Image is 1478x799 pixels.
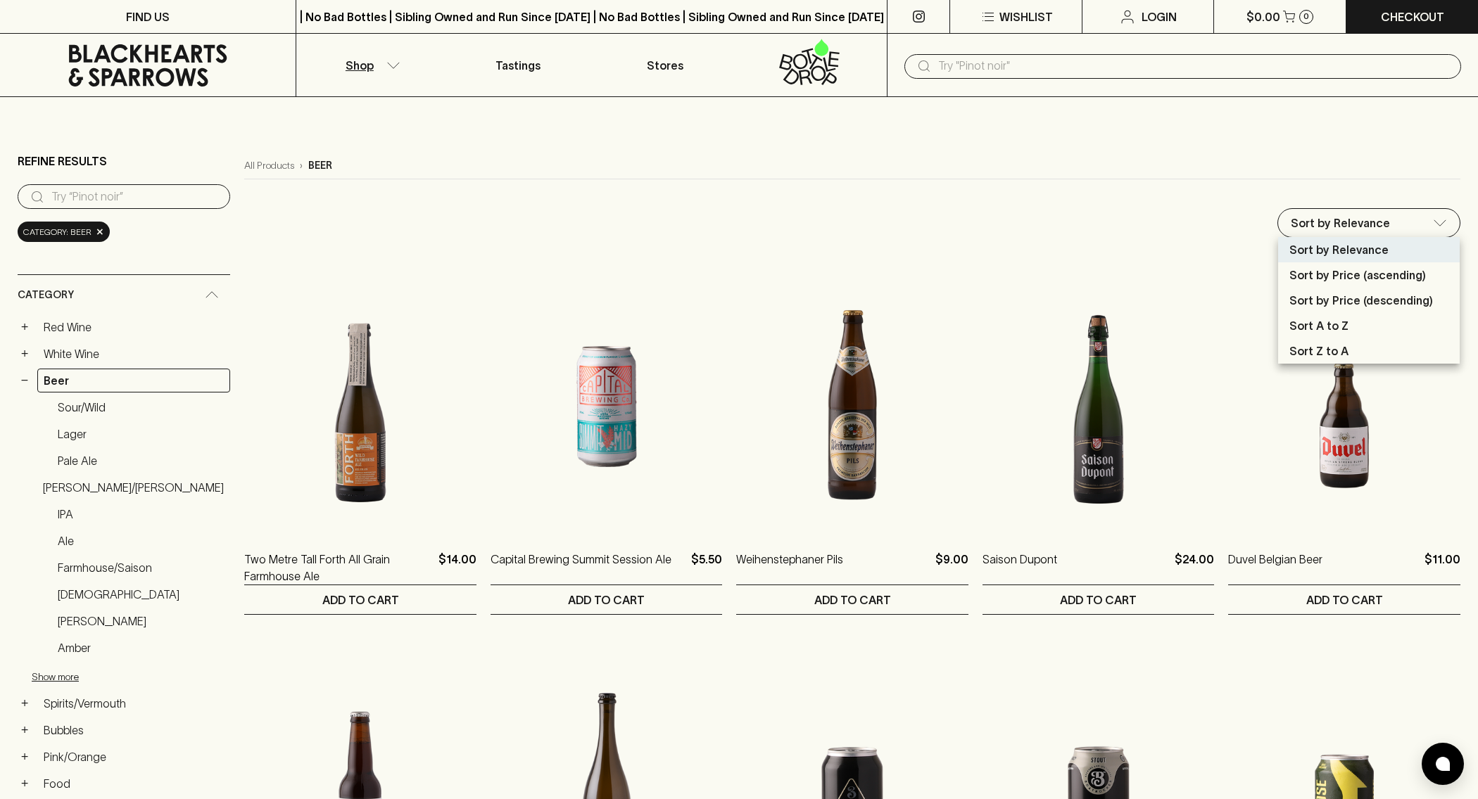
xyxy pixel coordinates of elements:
p: Sort by Relevance [1289,241,1389,258]
img: bubble-icon [1436,757,1450,771]
p: Sort A to Z [1289,317,1348,334]
p: Sort Z to A [1289,343,1348,359]
p: Sort by Price (ascending) [1289,267,1426,283]
p: Sort by Price (descending) [1289,292,1433,309]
